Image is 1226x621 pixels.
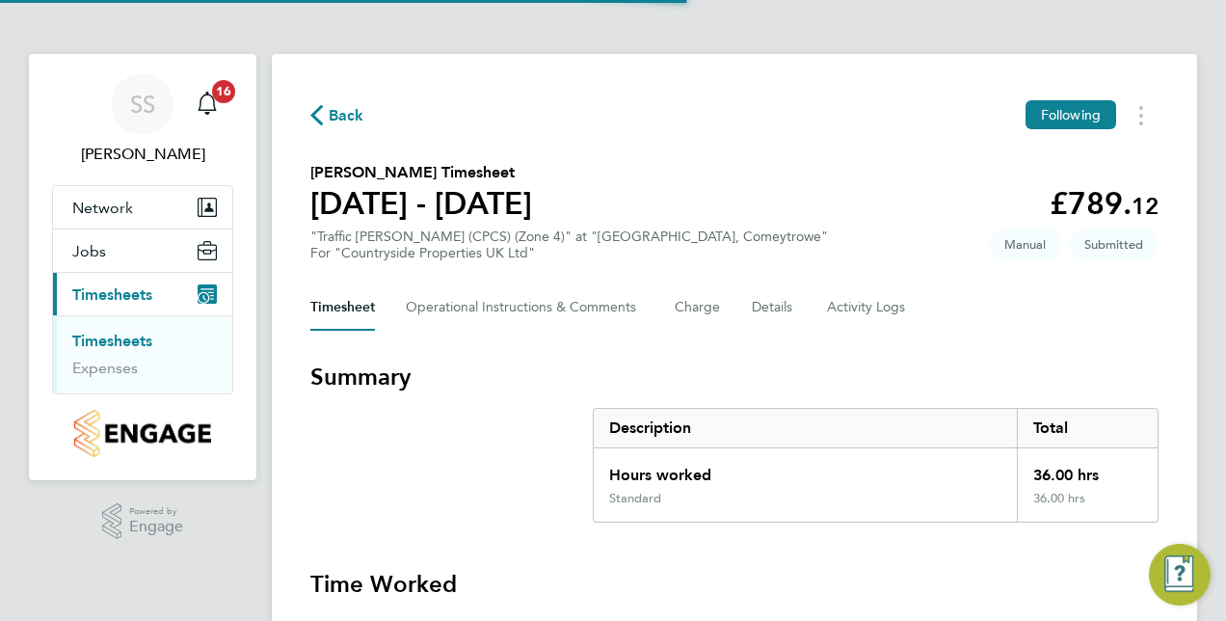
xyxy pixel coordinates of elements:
[1017,409,1158,447] div: Total
[310,245,828,261] div: For "Countryside Properties UK Ltd"
[129,519,183,535] span: Engage
[593,408,1159,523] div: Summary
[72,359,138,377] a: Expenses
[1069,229,1159,260] span: This timesheet is Submitted.
[1149,544,1211,606] button: Engage Resource Center
[310,161,532,184] h2: [PERSON_NAME] Timesheet
[594,448,1017,491] div: Hours worked
[329,104,364,127] span: Back
[310,103,364,127] button: Back
[675,284,721,331] button: Charge
[827,284,908,331] button: Activity Logs
[52,143,233,166] span: Scott Savage
[53,273,232,315] button: Timesheets
[129,503,183,520] span: Powered by
[72,242,106,260] span: Jobs
[1017,448,1158,491] div: 36.00 hrs
[406,284,644,331] button: Operational Instructions & Comments
[72,332,152,350] a: Timesheets
[52,73,233,166] a: SS[PERSON_NAME]
[52,410,233,457] a: Go to home page
[53,315,232,393] div: Timesheets
[1041,106,1101,123] span: Following
[72,285,152,304] span: Timesheets
[130,92,155,117] span: SS
[310,284,375,331] button: Timesheet
[74,410,210,457] img: countryside-properties-logo-retina.png
[188,73,227,135] a: 16
[1132,192,1159,220] span: 12
[752,284,796,331] button: Details
[72,199,133,217] span: Network
[1026,100,1116,129] button: Following
[53,229,232,272] button: Jobs
[310,569,1159,600] h3: Time Worked
[1017,491,1158,522] div: 36.00 hrs
[594,409,1017,447] div: Description
[212,80,235,103] span: 16
[310,184,532,223] h1: [DATE] - [DATE]
[1124,100,1159,130] button: Timesheets Menu
[29,54,256,480] nav: Main navigation
[53,186,232,229] button: Network
[310,362,1159,392] h3: Summary
[609,491,661,506] div: Standard
[310,229,828,261] div: "Traffic [PERSON_NAME] (CPCS) (Zone 4)" at "[GEOGRAPHIC_DATA], Comeytrowe"
[1050,185,1159,222] app-decimal: £789.
[102,503,184,540] a: Powered byEngage
[989,229,1061,260] span: This timesheet was manually created.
